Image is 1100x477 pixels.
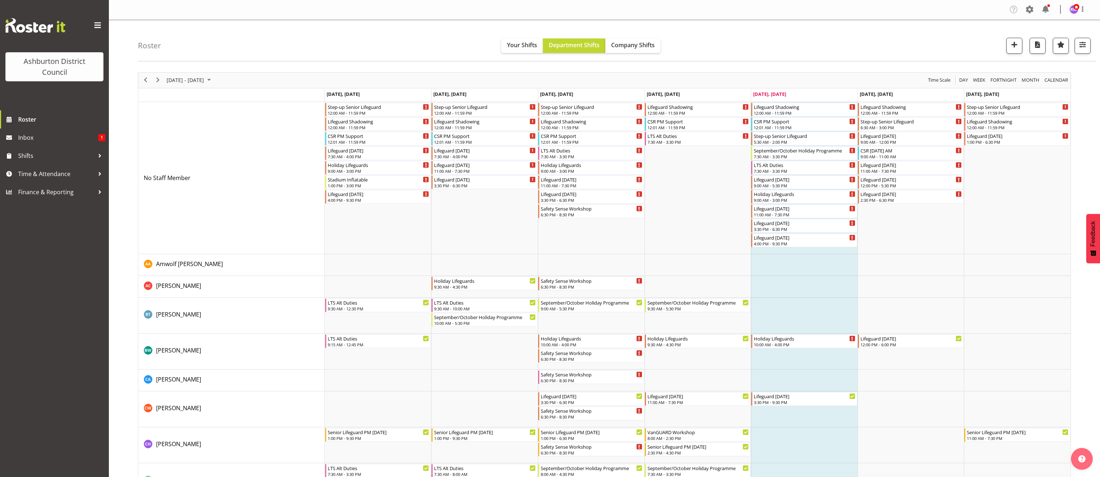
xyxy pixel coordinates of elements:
[860,154,962,159] div: 9:00 AM - 11:00 AM
[860,91,893,97] span: [DATE], [DATE]
[328,335,429,342] div: LTS Alt Duties
[754,234,855,241] div: Lifeguard [DATE]
[139,73,152,88] div: previous period
[541,197,642,203] div: 3:30 PM - 6:30 PM
[138,391,325,427] td: Charlie Wilson resource
[860,190,962,197] div: Lifeguard [DATE]
[964,117,1070,131] div: No Staff Member"s event - Lifeguard Shadowing Begin From Sunday, October 5, 2025 at 12:00:00 AM G...
[972,76,987,85] button: Timeline Week
[751,146,857,160] div: No Staff Member"s event - September/October Holiday Programme Begin From Friday, October 3, 2025 ...
[541,335,642,342] div: Holiday Lifeguards
[647,139,749,145] div: 7:30 AM - 3:30 PM
[138,276,325,298] td: Ashton Cromie resource
[328,125,429,130] div: 12:00 AM - 11:59 PM
[18,114,105,125] span: Roster
[964,103,1070,117] div: No Staff Member"s event - Step-up Senior Lifeguard Begin From Sunday, October 5, 2025 at 12:00:00...
[611,41,655,49] span: Company Shifts
[541,154,642,159] div: 7:30 AM - 3:30 PM
[541,183,642,188] div: 11:00 AM - 7:30 PM
[543,38,605,53] button: Department Shifts
[156,440,201,448] a: [PERSON_NAME]
[538,175,644,189] div: No Staff Member"s event - Lifeguard Wednesday Begin From Wednesday, October 1, 2025 at 11:00:00 A...
[328,471,429,477] div: 7:30 AM - 3:30 PM
[549,41,600,49] span: Department Shifts
[751,117,857,131] div: No Staff Member"s event - CSR PM Support Begin From Friday, October 3, 2025 at 12:01:00 AM GMT+13...
[328,161,429,168] div: Holiday Lifeguards
[434,464,536,472] div: LTS Alt Duties
[434,277,536,284] div: Holiday Lifeguards
[541,103,642,110] div: Step-up Senior Lifeguard
[434,284,536,290] div: 9:30 AM - 4:30 PM
[645,334,751,348] div: Bella Wilson"s event - Holiday Lifeguards Begin From Thursday, October 2, 2025 at 9:30:00 AM GMT+...
[156,281,201,290] a: [PERSON_NAME]
[927,76,951,85] span: Time Scale
[754,183,855,188] div: 9:00 AM - 5:30 PM
[754,132,855,139] div: Step-up Senior Lifeguard
[153,76,163,85] button: Next
[541,378,642,383] div: 6:30 PM - 8:30 PM
[538,132,644,146] div: No Staff Member"s event - CSR PM Support Begin From Wednesday, October 1, 2025 at 12:01:00 AM GMT...
[860,147,962,154] div: CSR [DATE] AM
[434,168,536,174] div: 11:00 AM - 7:30 PM
[325,428,431,442] div: Charlotte Hydes"s event - Senior Lifeguard PM Monday Begin From Monday, September 29, 2025 at 1:0...
[751,233,857,247] div: No Staff Member"s event - Lifeguard Friday Begin From Friday, October 3, 2025 at 4:00:00 PM GMT+1...
[538,190,644,204] div: No Staff Member"s event - Lifeguard Wednesday Begin From Wednesday, October 1, 2025 at 3:30:00 PM...
[541,212,642,217] div: 6:30 PM - 8:30 PM
[328,342,429,347] div: 9:15 AM - 12:45 PM
[647,125,749,130] div: 12:01 AM - 11:59 PM
[328,118,429,125] div: Lifeguard Shadowing
[541,190,642,197] div: Lifeguard [DATE]
[967,132,1068,139] div: Lifeguard [DATE]
[328,464,429,472] div: LTS Alt Duties
[328,299,429,306] div: LTS Alt Duties
[860,176,962,183] div: Lifeguard [DATE]
[541,125,642,130] div: 12:00 AM - 11:59 PM
[166,76,205,85] span: [DATE] - [DATE]
[645,132,751,146] div: No Staff Member"s event - LTS Alt Duties Begin From Thursday, October 2, 2025 at 7:30:00 AM GMT+1...
[754,219,855,227] div: Lifeguard [DATE]
[754,176,855,183] div: Lifeguard [DATE]
[541,435,642,441] div: 1:00 PM - 6:30 PM
[325,132,431,146] div: No Staff Member"s event - CSR PM Support Begin From Monday, September 29, 2025 at 12:01:00 AM GMT...
[144,174,191,182] a: No Staff Member
[860,183,962,188] div: 12:00 PM - 5:30 PM
[967,125,1068,130] div: 12:00 AM - 11:59 PM
[138,370,325,391] td: Caleb Armstrong resource
[325,161,431,175] div: No Staff Member"s event - Holiday Lifeguards Begin From Monday, September 29, 2025 at 9:00:00 AM ...
[1075,38,1091,54] button: Filter Shifts
[751,334,857,348] div: Bella Wilson"s event - Holiday Lifeguards Begin From Friday, October 3, 2025 at 10:00:00 AM GMT+1...
[967,139,1068,145] div: 1:00 PM - 6:30 PM
[434,306,536,311] div: 9:30 AM - 10:00 AM
[325,190,431,204] div: No Staff Member"s event - Lifeguard Monday Begin From Monday, September 29, 2025 at 4:00:00 PM GM...
[434,110,536,116] div: 12:00 AM - 11:59 PM
[541,392,642,400] div: Lifeguard [DATE]
[156,260,223,268] a: Amwolf [PERSON_NAME]
[138,41,161,50] h4: Roster
[753,91,786,97] span: [DATE], [DATE]
[860,342,962,347] div: 12:00 PM - 6:00 PM
[754,147,855,154] div: September/October Holiday Programme
[13,56,96,78] div: Ashburton District Council
[541,277,642,284] div: Safety Sense Workshop
[860,139,962,145] div: 9:00 AM - 12:00 PM
[858,132,964,146] div: No Staff Member"s event - Lifeguard Saturday Begin From Saturday, October 4, 2025 at 9:00:00 AM G...
[541,407,642,414] div: Safety Sense Workshop
[156,346,201,355] a: [PERSON_NAME]
[754,125,855,130] div: 12:01 AM - 11:59 PM
[432,146,537,160] div: No Staff Member"s event - Lifeguard Tuesday Begin From Tuesday, September 30, 2025 at 7:30:00 AM ...
[328,190,429,197] div: Lifeguard [DATE]
[328,154,429,159] div: 7:30 AM - 4:00 PM
[156,310,201,318] span: [PERSON_NAME]
[538,117,644,131] div: No Staff Member"s event - Lifeguard Shadowing Begin From Wednesday, October 1, 2025 at 12:00:00 A...
[541,161,642,168] div: Holiday Lifeguards
[645,103,751,117] div: No Staff Member"s event - Lifeguard Shadowing Begin From Thursday, October 2, 2025 at 12:00:00 AM...
[967,103,1068,110] div: Step-up Senior Lifeguard
[434,299,536,306] div: LTS Alt Duties
[754,399,855,405] div: 3:30 PM - 9:30 PM
[144,174,191,182] span: No Staff Member
[434,154,536,159] div: 7:30 AM - 4:00 PM
[325,298,431,312] div: Bailey Tait"s event - LTS Alt Duties Begin From Monday, September 29, 2025 at 9:30:00 AM GMT+13:0...
[754,392,855,400] div: Lifeguard [DATE]
[751,392,857,406] div: Charlie Wilson"s event - Lifeguard Friday Begin From Friday, October 3, 2025 at 3:30:00 PM GMT+13...
[138,427,325,463] td: Charlotte Hydes resource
